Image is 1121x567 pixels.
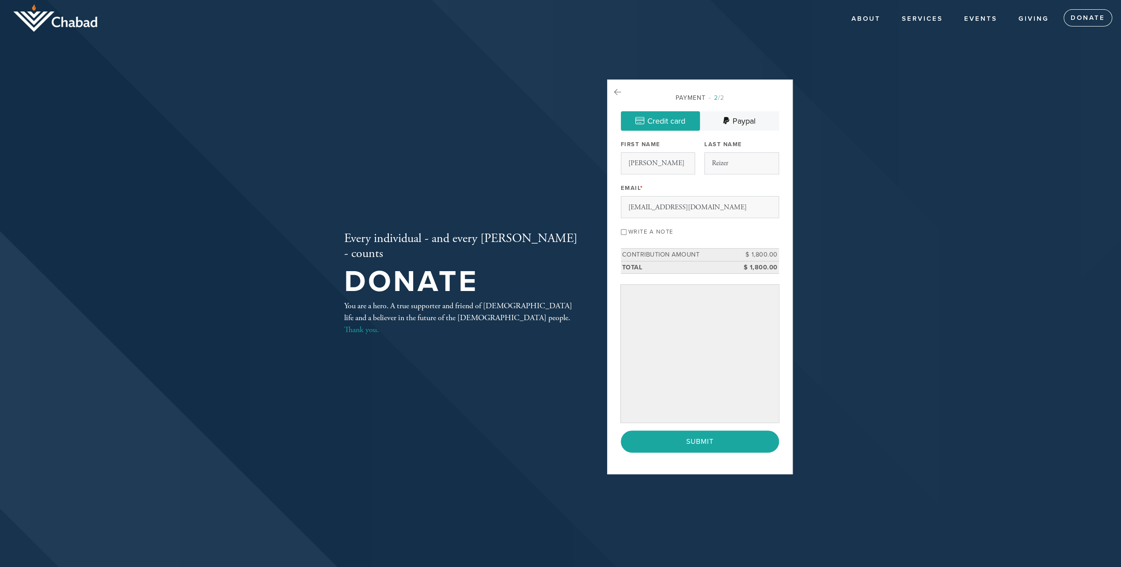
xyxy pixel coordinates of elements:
[1064,9,1112,27] a: Donate
[640,185,643,192] span: This field is required.
[621,261,739,274] td: Total
[704,140,742,148] label: Last Name
[621,93,779,102] div: Payment
[845,11,887,27] a: About
[344,268,578,296] h1: Donate
[895,11,950,27] a: Services
[1012,11,1056,27] a: Giving
[621,140,661,148] label: First Name
[13,4,97,32] img: logo_half.png
[628,228,673,235] label: Write a note
[739,261,779,274] td: $ 1,800.00
[344,231,578,261] h2: Every individual - and every [PERSON_NAME] - counts
[739,249,779,261] td: $ 1,800.00
[709,94,724,102] span: /2
[714,94,718,102] span: 2
[623,287,777,421] iframe: Secure payment input frame
[621,184,643,192] label: Email
[621,249,739,261] td: Contribution Amount
[621,431,779,453] input: Submit
[344,300,578,336] div: You are a hero. A true supporter and friend of [DEMOGRAPHIC_DATA] life and a believer in the futu...
[958,11,1004,27] a: Events
[621,111,700,131] a: Credit card
[344,325,379,335] a: Thank you.
[700,111,779,131] a: Paypal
